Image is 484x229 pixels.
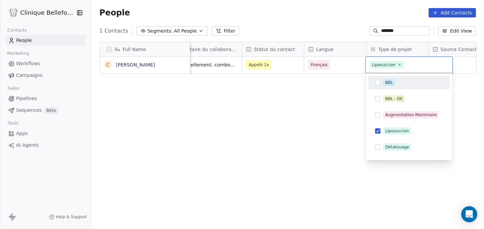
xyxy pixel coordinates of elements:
[372,62,396,68] div: Liposuccion
[385,80,393,86] div: BBL
[385,128,409,134] div: Liposuccion
[385,96,403,102] div: BBL - DE
[385,144,409,150] div: Détatouage
[385,112,437,118] div: Augmentation Mammaire
[368,76,450,202] div: Suggestions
